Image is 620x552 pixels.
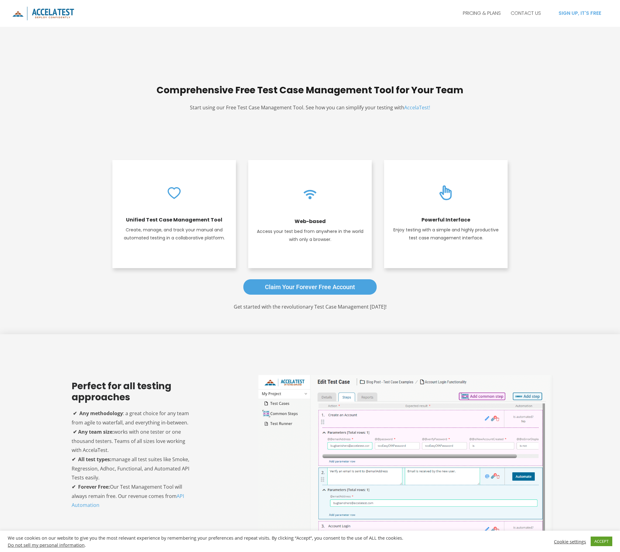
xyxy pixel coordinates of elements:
[458,6,506,21] a: PRICING & PLANS
[73,410,77,417] strong: ✔
[78,456,111,463] strong: All test types:
[254,227,366,243] p: Access your test bed from anywhere in the world with only a browser.
[295,218,326,225] strong: Web-based
[243,279,377,295] a: Claim your Forever Free Account
[404,104,430,111] a: AccelaTest!
[119,226,230,242] p: Create, manage, and track your manual and automated testing in a collaborative platform.
[78,483,110,490] strong: Forever Free:
[72,379,171,404] strong: Perfect for all testing approaches
[78,428,114,435] strong: Any team size:
[426,6,546,21] nav: Site Navigation
[506,6,546,21] a: CONTACT US
[552,6,608,21] a: SIGN UP, IT'S FREE
[12,10,74,16] a: AccelaTest
[73,428,77,435] strong: ✔
[79,410,123,417] strong: Any methodology
[265,283,355,291] span: Claim your Forever Free Account
[72,483,76,490] strong: ✔
[591,537,612,546] a: ACCEPT
[126,216,222,223] strong: Unified Test Case Management Tool
[8,542,85,548] a: Do not sell my personal information
[12,6,74,20] img: icon
[426,6,458,21] a: FEATURES
[8,542,431,548] div: .
[8,535,431,548] div: We use cookies on our website to give you the most relevant experience by remembering your prefer...
[421,216,470,223] strong: Powerful Interface
[3,302,617,312] p: Get started with the revolutionary Test Case Management [DATE]!
[390,226,501,242] p: Enjoy testing with a simple and highly productive test case management interface.
[72,456,76,463] strong: ✔
[157,83,463,97] strong: Comprehensive Free Test Case Management Tool for Your Team
[554,539,586,544] a: Cookie settings
[72,409,195,510] p: : a great choice for any team from agile to waterfall, and everything in-between. works with one ...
